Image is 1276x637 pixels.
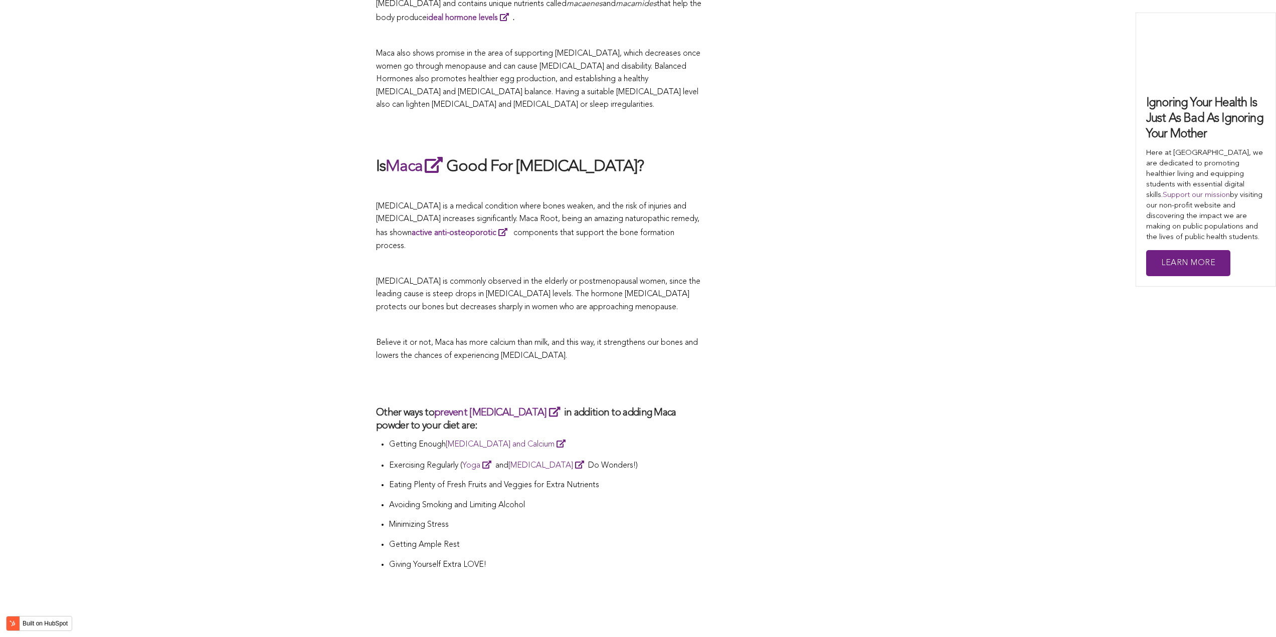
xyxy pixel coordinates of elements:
[7,617,19,629] img: HubSpot sprocket logo
[376,405,702,433] h3: Other ways to in addition to adding Maca powder to your diet are:
[376,278,700,311] span: [MEDICAL_DATA] is commonly observed in the elderly or postmenopausal women, since the leading cau...
[376,155,702,178] h2: Is Good For [MEDICAL_DATA]?
[427,14,513,22] a: ideal hormone levels
[1226,589,1276,637] iframe: Chat Widget
[389,499,702,512] p: Avoiding Smoking and Limiting Alcohol
[508,462,588,470] a: [MEDICAL_DATA]
[434,408,564,418] a: prevent [MEDICAL_DATA]
[389,559,702,572] p: Giving Yourself Extra LOVE!
[386,159,446,175] a: Maca
[462,462,495,470] a: Yoga
[389,519,702,532] p: Minimizing Stress
[427,14,514,22] strong: .
[389,539,702,552] p: Getting Ample Rest
[1146,250,1230,277] a: Learn More
[376,339,698,360] span: Believe it or not, Maca has more calcium than milk, and this way, it strengthens our bones and lo...
[376,50,700,109] span: Maca also shows promise in the area of supporting [MEDICAL_DATA], which decreases once women go t...
[19,617,72,630] label: Built on HubSpot
[412,229,511,237] a: active anti-osteoporotic
[389,479,702,492] p: Eating Plenty of Fresh Fruits and Veggies for Extra Nutrients
[446,441,570,449] a: [MEDICAL_DATA] and Calcium
[376,202,699,250] span: [MEDICAL_DATA] is a medical condition where bones weaken, and the risk of injuries and [MEDICAL_D...
[389,459,702,473] p: Exercising Regularly ( and Do Wonders!)
[6,616,72,631] button: Built on HubSpot
[389,438,702,452] p: Getting Enough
